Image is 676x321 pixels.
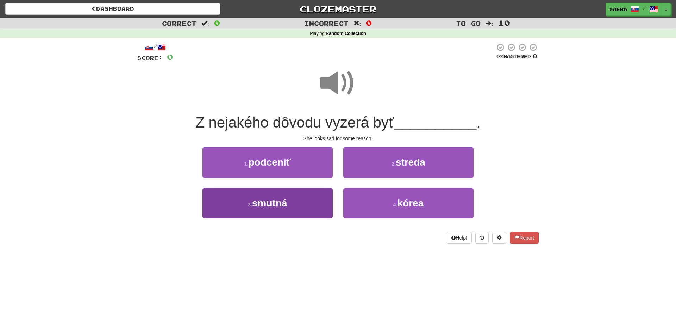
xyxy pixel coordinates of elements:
[248,157,291,168] span: podceniť
[353,20,361,26] span: :
[137,43,173,52] div: /
[202,188,333,218] button: 3.smutná
[392,161,396,167] small: 2 .
[202,147,333,178] button: 1.podceniť
[5,3,220,15] a: Dashboard
[396,157,425,168] span: streda
[510,232,539,244] button: Report
[326,31,366,36] strong: Random Collection
[366,19,372,27] span: 0
[248,202,252,208] small: 3 .
[475,232,489,244] button: Round history (alt+y)
[252,198,287,209] span: smutná
[394,114,477,131] span: __________
[606,3,662,16] a: Saeba /
[162,20,196,27] span: Correct
[195,114,394,131] span: Z nejakého dôvodu vyzerá byť
[343,188,474,218] button: 4.kórea
[476,114,481,131] span: .
[137,55,163,61] span: Score:
[167,53,173,61] span: 0
[609,6,627,12] span: Saeba
[486,20,493,26] span: :
[304,20,349,27] span: Incorrect
[447,232,472,244] button: Help!
[643,6,646,11] span: /
[393,202,398,208] small: 4 .
[214,19,220,27] span: 0
[496,54,503,59] span: 0 %
[498,19,510,27] span: 10
[201,20,209,26] span: :
[397,198,424,209] span: kórea
[343,147,474,178] button: 2.streda
[495,54,539,60] div: Mastered
[456,20,481,27] span: To go
[231,3,445,15] a: Clozemaster
[137,135,539,142] div: She looks sad for some reason.
[244,161,249,167] small: 1 .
